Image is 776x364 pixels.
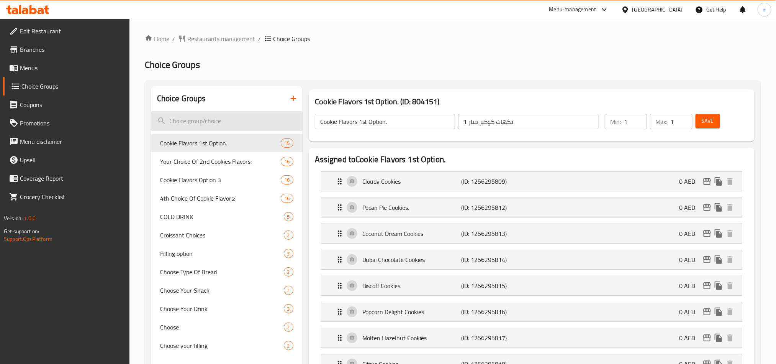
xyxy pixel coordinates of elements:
[281,157,293,166] div: Choices
[284,213,293,221] span: 5
[3,132,129,151] a: Menu disclaimer
[610,117,621,126] p: Min:
[20,26,123,36] span: Edit Restaurant
[160,212,284,221] span: COLD DRINK
[713,306,724,318] button: duplicate
[160,304,284,313] span: Choose Your Drink
[315,299,748,325] li: Expand
[321,172,742,191] div: Expand
[284,232,293,239] span: 2
[724,254,736,265] button: delete
[160,194,281,203] span: 4th Choice Of Cookie Flavors:
[655,117,667,126] p: Max:
[315,221,748,247] li: Expand
[3,22,129,40] a: Edit Restaurant
[321,276,742,295] div: Expand
[281,140,293,147] span: 15
[284,268,293,276] span: 2
[3,59,129,77] a: Menus
[701,280,713,292] button: edit
[701,332,713,344] button: edit
[160,267,284,277] span: Choose Type Of Bread
[259,34,261,43] li: /
[20,155,123,165] span: Upsell
[151,134,303,152] div: Cookie Flavors 1st Option.15
[362,203,461,212] p: Pecan Pie Cookies.
[20,119,123,128] span: Promotions
[160,138,281,148] span: Cookie Flavors 1st Option.
[178,34,255,43] a: Restaurants management
[701,254,713,265] button: edit
[713,332,724,344] button: duplicate
[284,250,293,257] span: 3
[701,306,713,318] button: edit
[713,202,724,213] button: duplicate
[701,228,713,239] button: edit
[724,306,736,318] button: delete
[284,305,293,313] span: 3
[3,40,129,59] a: Branches
[284,324,293,331] span: 2
[679,203,701,212] p: 0 AED
[679,177,701,186] p: 0 AED
[701,176,713,187] button: edit
[281,138,293,148] div: Choices
[679,333,701,343] p: 0 AED
[701,202,713,213] button: edit
[321,302,742,321] div: Expand
[281,176,293,184] span: 16
[3,77,129,96] a: Choice Groups
[3,169,129,188] a: Coverage Report
[281,195,293,202] span: 16
[284,212,293,221] div: Choices
[362,177,461,186] p: Cloudy Cookies
[284,341,293,350] div: Choices
[713,280,724,292] button: duplicate
[321,250,742,269] div: Expand
[284,342,293,349] span: 2
[4,234,52,244] a: Support.OpsPlatform
[172,34,175,43] li: /
[151,208,303,226] div: COLD DRINK5
[315,194,748,221] li: Expand
[281,194,293,203] div: Choices
[284,267,293,277] div: Choices
[157,93,206,104] h2: Choice Groups
[696,114,720,128] button: Save
[679,255,701,264] p: 0 AED
[321,328,742,348] div: Expand
[4,213,23,223] span: Version:
[362,307,461,316] p: Popcorn Delight Cookies
[362,229,461,238] p: Coconut Dream Cookies
[315,168,748,194] li: Expand
[315,325,748,351] li: Expand
[145,34,761,43] nav: breadcrumb
[461,307,527,316] p: (ID: 1256295816)
[151,189,303,208] div: 4th Choice Of Cookie Flavors:16
[315,96,748,108] h3: Cookie Flavors 1st Option. (ID: 804151)
[151,281,303,300] div: Choose Your Snack2
[151,226,303,244] div: Croissant Choices2
[679,307,701,316] p: 0 AED
[713,176,724,187] button: duplicate
[549,5,596,14] div: Menu-management
[763,5,766,14] span: n
[461,229,527,238] p: (ID: 1256295813)
[461,203,527,212] p: (ID: 1256295812)
[461,281,527,290] p: (ID: 1256295815)
[632,5,683,14] div: [GEOGRAPHIC_DATA]
[21,82,123,91] span: Choice Groups
[20,63,123,72] span: Menus
[145,56,200,73] span: Choice Groups
[362,255,461,264] p: Dubai Chocolate Cookies
[679,229,701,238] p: 0 AED
[160,249,284,258] span: Filling option
[273,34,310,43] span: Choice Groups
[362,281,461,290] p: Biscoff Cookies
[151,300,303,318] div: Choose Your Drink3
[284,304,293,313] div: Choices
[713,228,724,239] button: duplicate
[145,34,169,43] a: Home
[187,34,255,43] span: Restaurants management
[315,247,748,273] li: Expand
